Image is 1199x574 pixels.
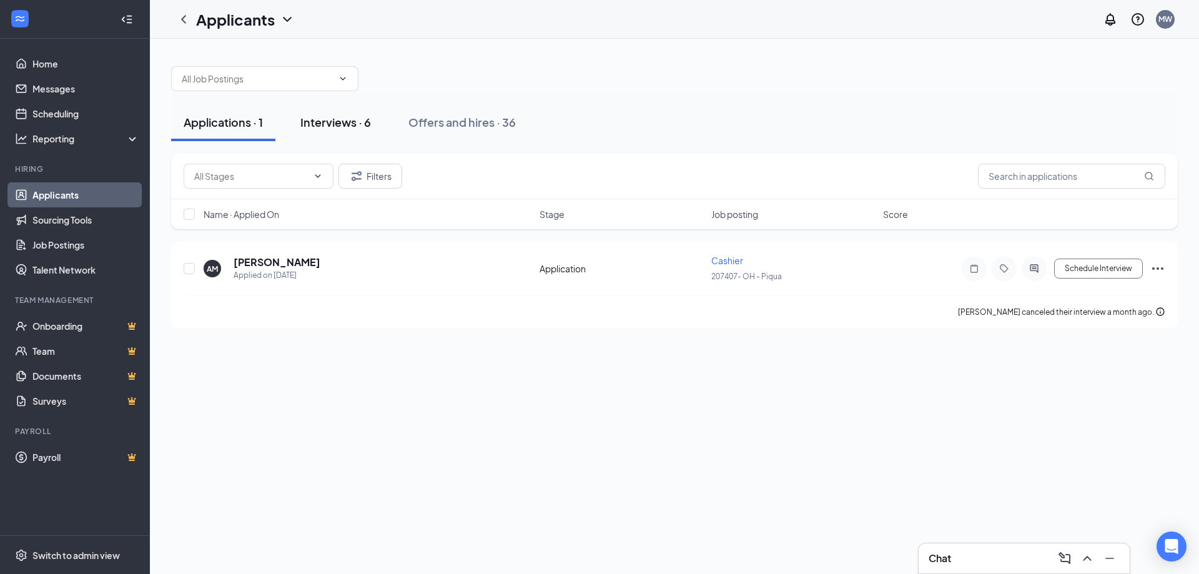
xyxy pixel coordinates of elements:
[883,208,908,220] span: Score
[1077,548,1097,568] button: ChevronUp
[196,9,275,30] h1: Applicants
[313,171,323,181] svg: ChevronDown
[32,132,140,145] div: Reporting
[15,164,137,174] div: Hiring
[711,255,743,266] span: Cashier
[300,114,371,130] div: Interviews · 6
[204,208,279,220] span: Name · Applied On
[32,232,139,257] a: Job Postings
[15,426,137,437] div: Payroll
[32,339,139,364] a: TeamCrown
[711,208,758,220] span: Job posting
[176,12,191,27] svg: ChevronLeft
[234,255,320,269] h5: [PERSON_NAME]
[967,264,982,274] svg: Note
[338,74,348,84] svg: ChevronDown
[1155,307,1165,317] svg: Info
[32,445,139,470] a: PayrollCrown
[1157,532,1187,562] div: Open Intercom Messenger
[194,169,308,183] input: All Stages
[184,114,263,130] div: Applications · 1
[1057,551,1072,566] svg: ComposeMessage
[1080,551,1095,566] svg: ChevronUp
[32,101,139,126] a: Scheduling
[540,208,565,220] span: Stage
[32,314,139,339] a: OnboardingCrown
[1054,259,1143,279] button: Schedule Interview
[540,262,704,275] div: Application
[958,306,1165,319] div: [PERSON_NAME] canceled their interview a month ago.
[32,549,120,562] div: Switch to admin view
[1100,548,1120,568] button: Minimize
[32,207,139,232] a: Sourcing Tools
[32,388,139,413] a: SurveysCrown
[1055,548,1075,568] button: ComposeMessage
[15,549,27,562] svg: Settings
[207,264,218,274] div: AM
[1130,12,1145,27] svg: QuestionInfo
[711,272,782,281] span: 207407- OH - Piqua
[182,72,333,86] input: All Job Postings
[15,295,137,305] div: Team Management
[978,164,1165,189] input: Search in applications
[929,552,951,565] h3: Chat
[338,164,402,189] button: Filter Filters
[1102,551,1117,566] svg: Minimize
[32,182,139,207] a: Applicants
[1103,12,1118,27] svg: Notifications
[349,169,364,184] svg: Filter
[1027,264,1042,274] svg: ActiveChat
[32,364,139,388] a: DocumentsCrown
[1158,14,1172,24] div: MW
[234,269,320,282] div: Applied on [DATE]
[14,12,26,25] svg: WorkstreamLogo
[15,132,27,145] svg: Analysis
[32,76,139,101] a: Messages
[997,264,1012,274] svg: Tag
[408,114,516,130] div: Offers and hires · 36
[121,13,133,26] svg: Collapse
[1150,261,1165,276] svg: Ellipses
[1144,171,1154,181] svg: MagnifyingGlass
[32,51,139,76] a: Home
[32,257,139,282] a: Talent Network
[280,12,295,27] svg: ChevronDown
